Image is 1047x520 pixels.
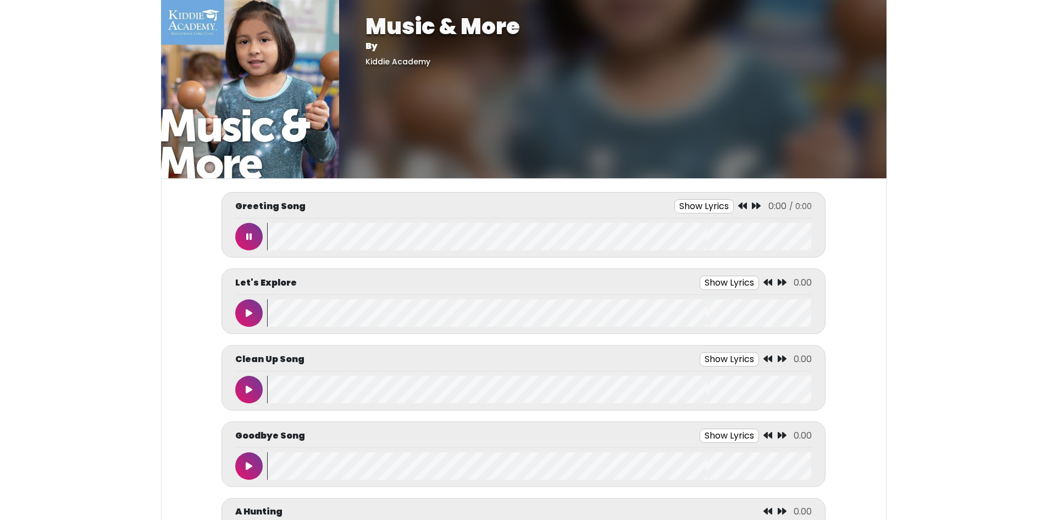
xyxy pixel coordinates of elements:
[235,353,304,366] p: Clean Up Song
[700,429,759,443] button: Show Lyrics
[700,276,759,290] button: Show Lyrics
[794,429,812,442] span: 0.00
[365,57,860,67] h5: Kiddie Academy
[794,353,812,365] span: 0.00
[794,505,812,518] span: 0.00
[768,200,786,212] span: 0:00
[365,13,860,40] h1: Music & More
[235,429,305,442] p: Goodbye Song
[235,505,282,518] p: A Hunting
[700,352,759,366] button: Show Lyrics
[674,199,734,214] button: Show Lyrics
[365,40,860,53] p: By
[789,201,812,212] span: / 0:00
[235,200,306,213] p: Greeting Song
[235,276,297,289] p: Let's Explore
[794,276,812,289] span: 0.00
